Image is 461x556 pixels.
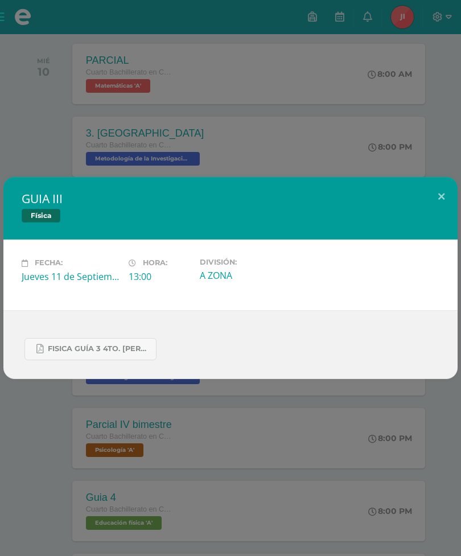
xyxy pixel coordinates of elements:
div: 13:00 [129,270,191,283]
span: Hora: [143,259,167,267]
div: Jueves 11 de Septiembre [22,270,120,283]
div: A ZONA [200,269,298,282]
button: Close (Esc) [425,177,458,216]
span: FISICA GUÍA 3 4TO. [PERSON_NAME].docx.pdf [48,344,150,353]
span: Fecha: [35,259,63,267]
span: Física [22,209,60,223]
h2: GUIA III [22,191,439,207]
label: División: [200,258,298,266]
a: FISICA GUÍA 3 4TO. [PERSON_NAME].docx.pdf [24,338,157,360]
